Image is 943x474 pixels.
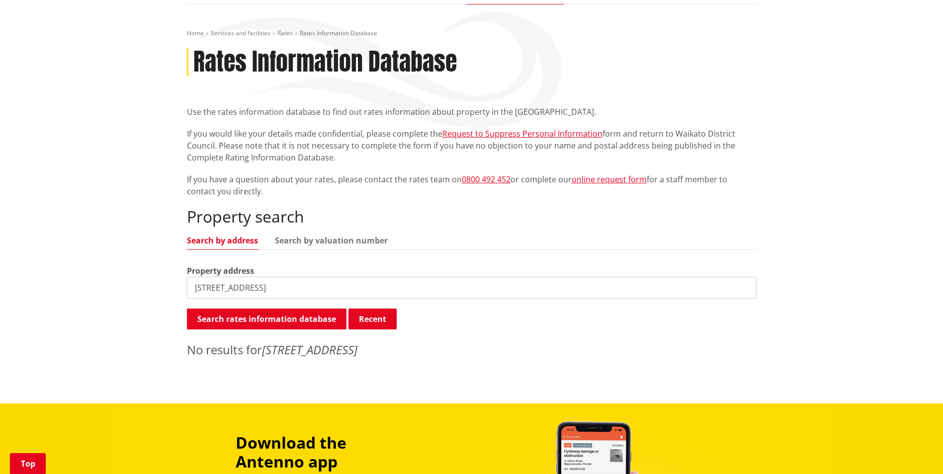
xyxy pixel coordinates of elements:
label: Property address [187,265,254,277]
nav: breadcrumb [187,29,757,38]
p: If you have a question about your rates, please contact the rates team on or complete our for a s... [187,173,757,197]
h2: Property search [187,207,757,226]
p: Use the rates information database to find out rates information about property in the [GEOGRAPHI... [187,106,757,118]
a: Home [187,29,204,37]
button: Search rates information database [187,309,346,329]
a: Request to Suppress Personal Information [442,128,602,139]
button: Recent [348,309,397,329]
a: Search by valuation number [275,237,388,244]
h1: Rates Information Database [193,48,457,77]
a: Rates [277,29,293,37]
a: Search by address [187,237,258,244]
p: No results for [187,341,757,359]
p: If you would like your details made confidential, please complete the form and return to Waikato ... [187,128,757,163]
a: Top [10,453,46,474]
em: [STREET_ADDRESS] [262,341,357,358]
h3: Download the Antenno app [236,433,416,472]
a: Services and facilities [211,29,270,37]
span: Rates Information Database [300,29,377,37]
a: online request form [572,174,647,185]
input: e.g. Duke Street NGARUAWAHIA [187,277,757,299]
a: 0800 492 452 [462,174,511,185]
iframe: Messenger Launcher [897,432,933,468]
